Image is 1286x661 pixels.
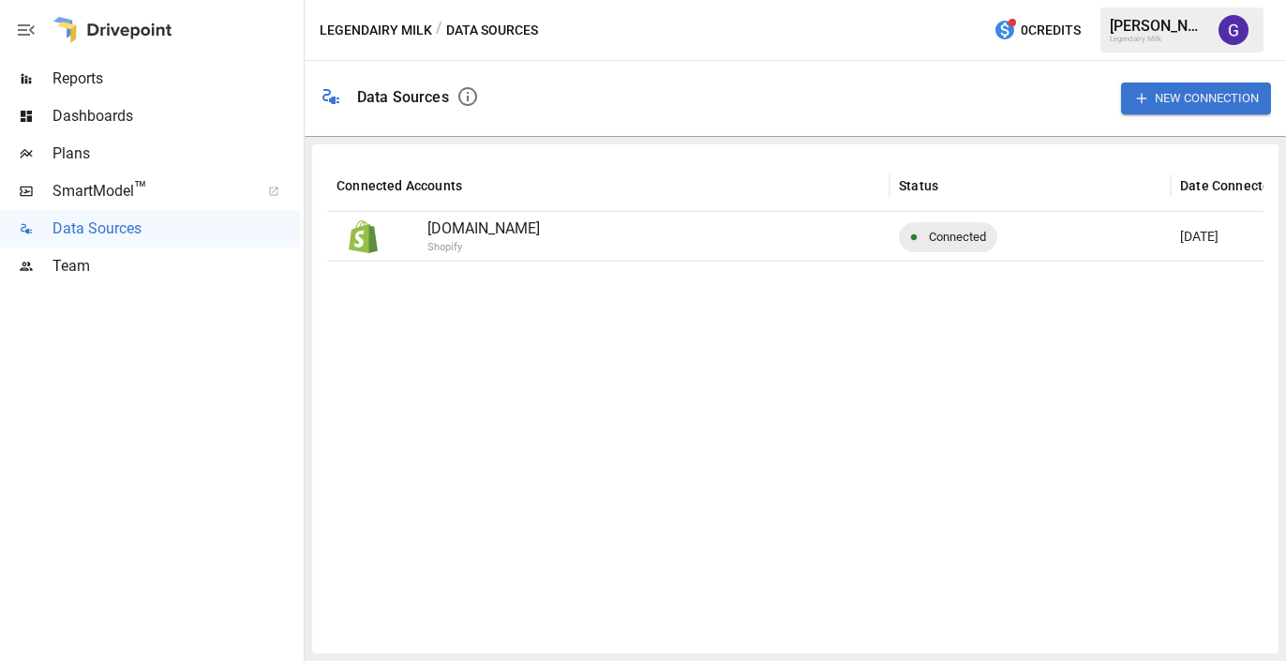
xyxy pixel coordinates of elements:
button: Legendairy Milk [320,19,432,42]
div: Data Sources [357,88,449,106]
span: SmartModel [52,180,247,203]
span: Data Sources [52,218,300,240]
span: Team [52,255,300,278]
span: 0 Credits [1021,19,1081,42]
span: Dashboards [52,105,300,128]
button: 0Credits [986,13,1088,48]
img: Shopify Logo [347,220,380,253]
button: Sort [940,173,966,199]
div: [PERSON_NAME] [1110,17,1207,35]
span: Plans [52,143,300,165]
div: Connected Accounts [336,178,462,193]
p: Shopify [427,240,980,256]
div: Date Connected [1180,178,1278,193]
button: Sort [464,173,490,199]
button: New Connection [1121,83,1271,113]
button: Greg Segel [1207,4,1260,56]
span: ™ [134,177,147,201]
span: Reports [52,68,300,90]
div: Status [899,178,938,193]
div: Legendairy Milk [1110,35,1207,43]
img: Greg Segel [1219,15,1249,45]
p: [DOMAIN_NAME] [427,218,880,240]
div: / [436,19,442,42]
span: Connected [918,213,997,261]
